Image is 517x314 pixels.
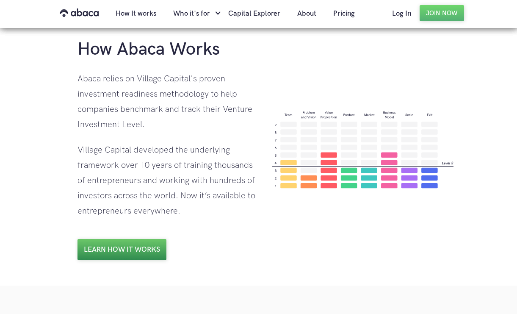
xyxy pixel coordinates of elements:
h1: How Abaca Works [77,38,220,61]
a: Learn how it works [77,239,166,260]
a: Join Now [420,5,464,21]
div: Village Capital developed the underlying framework over 10 years of training thousands of entrepr... [77,142,255,219]
div: Abaca relies on Village Capital's proven investment readiness methodology to help companies bench... [77,71,255,132]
